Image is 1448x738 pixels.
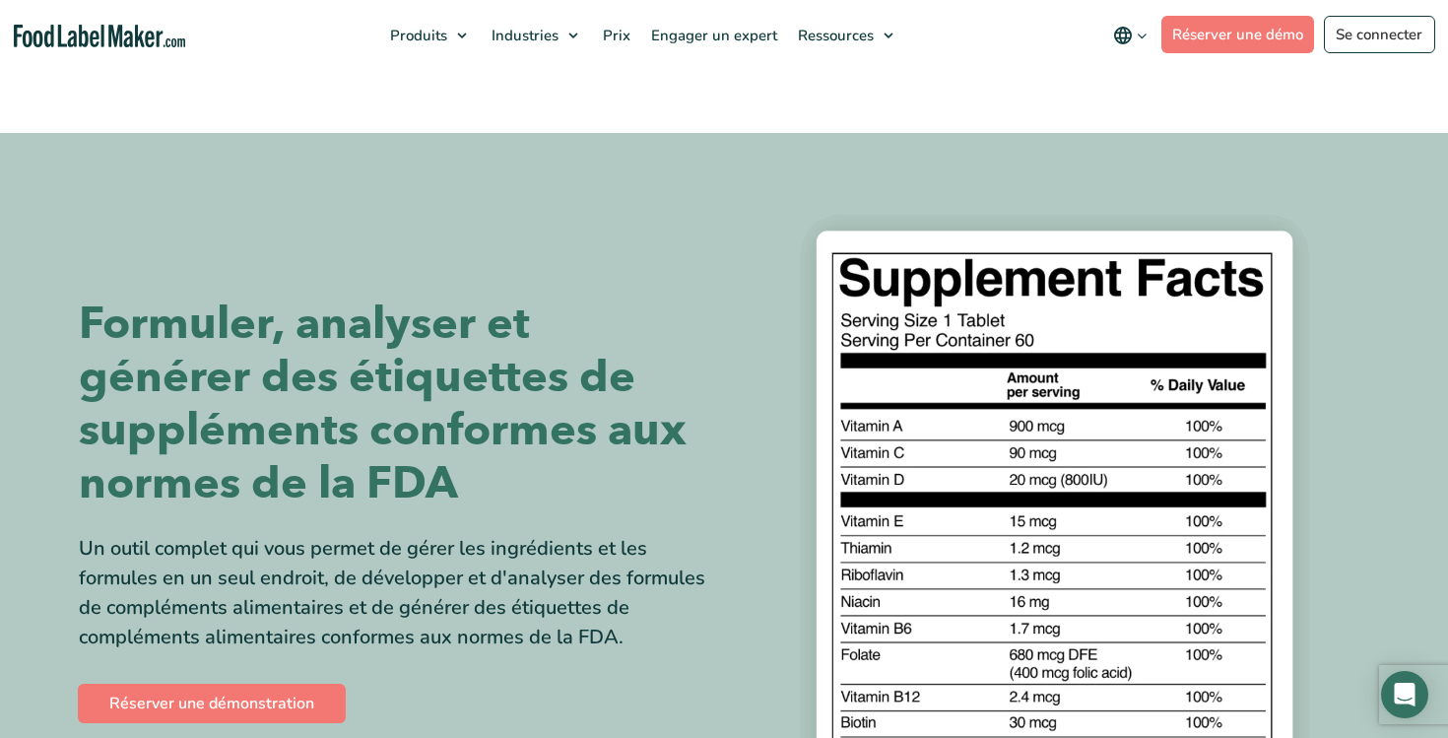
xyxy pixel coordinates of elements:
[79,298,709,510] h1: Formuler, analyser et générer des étiquettes de suppléments conformes aux normes de la FDA
[1381,671,1428,718] div: Open Intercom Messenger
[78,684,346,723] a: Réserver une démonstration
[645,26,779,45] span: Engager un expert
[597,26,632,45] span: Prix
[1324,16,1435,53] a: Se connecter
[384,26,449,45] span: Produits
[79,534,709,652] div: Un outil complet qui vous permet de gérer les ingrédients et les formules en un seul endroit, de ...
[792,26,876,45] span: Ressources
[486,26,560,45] span: Industries
[1161,16,1315,53] a: Réserver une démo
